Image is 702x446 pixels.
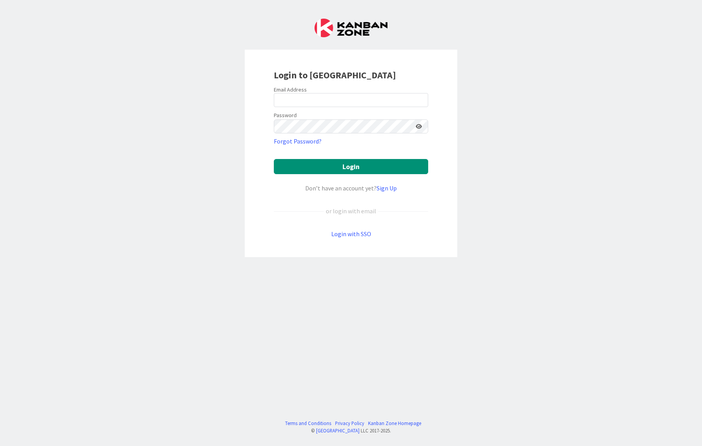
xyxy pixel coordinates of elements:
[316,427,360,434] a: [GEOGRAPHIC_DATA]
[281,427,421,434] div: © LLC 2017- 2025 .
[335,420,364,427] a: Privacy Policy
[331,230,371,238] a: Login with SSO
[274,137,322,146] a: Forgot Password?
[274,159,428,174] button: Login
[368,420,421,427] a: Kanban Zone Homepage
[274,183,428,193] div: Don’t have an account yet?
[285,420,331,427] a: Terms and Conditions
[274,111,297,119] label: Password
[324,206,378,216] div: or login with email
[274,69,396,81] b: Login to [GEOGRAPHIC_DATA]
[315,19,387,37] img: Kanban Zone
[274,86,307,93] label: Email Address
[377,184,397,192] a: Sign Up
